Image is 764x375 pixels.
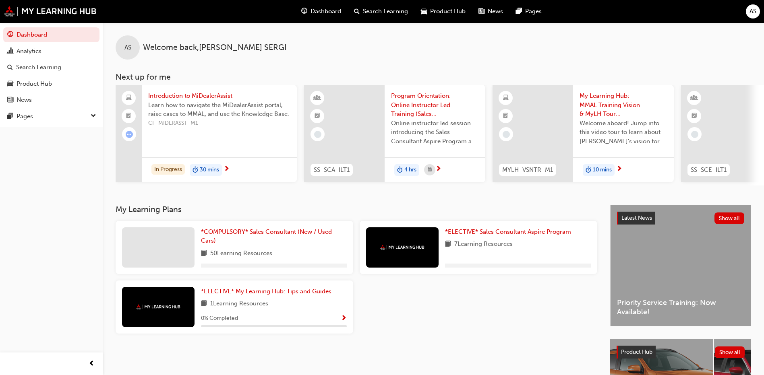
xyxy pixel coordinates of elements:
[715,346,745,358] button: Show all
[311,7,341,16] span: Dashboard
[3,76,99,91] a: Product Hub
[7,64,13,71] span: search-icon
[445,239,451,249] span: book-icon
[3,60,99,75] a: Search Learning
[404,165,416,175] span: 4 hrs
[17,79,52,89] div: Product Hub
[89,359,95,369] span: prev-icon
[210,299,268,309] span: 1 Learning Resources
[493,85,674,182] a: MYLH_VSNTR_M1My Learning Hub: MMAL Training Vision & MyLH Tour (Elective)Welcome aboard! Jump int...
[201,249,207,259] span: book-icon
[472,3,509,20] a: news-iconNews
[503,93,509,103] span: learningResourceType_ELEARNING-icon
[126,131,133,138] span: learningRecordVerb_ATTEMPT-icon
[617,212,744,225] a: Latest NewsShow all
[201,288,331,295] span: *ELECTIVE* My Learning Hub: Tips and Guides
[414,3,472,20] a: car-iconProduct Hub
[580,119,667,146] span: Welcome aboard! Jump into this video tour to learn about [PERSON_NAME]'s vision for your learning...
[421,6,427,16] span: car-icon
[315,93,320,103] span: learningResourceType_INSTRUCTOR_LED-icon
[580,91,667,119] span: My Learning Hub: MMAL Training Vision & MyLH Tour (Elective)
[428,165,432,175] span: calendar-icon
[617,346,745,359] a: Product HubShow all
[201,314,238,323] span: 0 % Completed
[148,91,290,101] span: Introduction to MiDealerAssist
[617,298,744,316] span: Priority Service Training: Now Available!
[341,315,347,322] span: Show Progress
[610,205,751,326] a: Latest NewsShow allPriority Service Training: Now Available!
[509,3,548,20] a: pages-iconPages
[692,93,697,103] span: learningResourceType_INSTRUCTOR_LED-icon
[143,43,287,52] span: Welcome back , [PERSON_NAME] SERGI
[391,119,479,146] span: Online instructor led session introducing the Sales Consultant Aspire Program and outlining what ...
[7,80,13,88] span: car-icon
[7,113,13,120] span: pages-icon
[224,166,230,173] span: next-icon
[148,101,290,119] span: Learn how to navigate the MiDealerAssist portal, raise cases to MMAL, and use the Knowledge Base.
[435,166,441,173] span: next-icon
[3,109,99,124] button: Pages
[503,131,510,138] span: learningRecordVerb_NONE-icon
[593,165,612,175] span: 10 mins
[4,6,97,16] img: mmal
[478,6,484,16] span: news-icon
[445,228,571,235] span: *ELECTIVE* Sales Consultant Aspire Program
[488,7,503,16] span: News
[314,165,350,175] span: SS_SCA_ILT1
[445,227,574,237] a: *ELECTIVE* Sales Consultant Aspire Program
[91,111,96,122] span: down-icon
[363,7,408,16] span: Search Learning
[397,165,403,175] span: duration-icon
[301,6,307,16] span: guage-icon
[148,119,290,128] span: CF_MIDLRASST_M1
[502,165,553,175] span: MYLH_VSNTR_M1
[692,111,697,122] span: booktick-icon
[391,91,479,119] span: Program Orientation: Online Instructor Led Training (Sales Consultant Aspire Program)
[348,3,414,20] a: search-iconSearch Learning
[354,6,360,16] span: search-icon
[151,164,185,175] div: In Progress
[430,7,466,16] span: Product Hub
[201,299,207,309] span: book-icon
[17,95,32,105] div: News
[201,287,335,296] a: *ELECTIVE* My Learning Hub: Tips and Guides
[17,47,41,56] div: Analytics
[210,249,272,259] span: 50 Learning Resources
[126,111,132,122] span: booktick-icon
[304,85,485,182] a: SS_SCA_ILT1Program Orientation: Online Instructor Led Training (Sales Consultant Aspire Program)O...
[616,166,622,173] span: next-icon
[454,239,513,249] span: 7 Learning Resources
[586,165,591,175] span: duration-icon
[103,72,764,82] h3: Next up for me
[691,131,698,138] span: learningRecordVerb_NONE-icon
[503,111,509,122] span: booktick-icon
[295,3,348,20] a: guage-iconDashboard
[380,245,424,250] img: mmal
[621,214,652,221] span: Latest News
[3,26,99,109] button: DashboardAnalyticsSearch LearningProduct HubNews
[3,27,99,42] a: Dashboard
[7,97,13,104] span: news-icon
[116,85,297,182] a: Introduction to MiDealerAssistLearn how to navigate the MiDealerAssist portal, raise cases to MMA...
[315,111,320,122] span: booktick-icon
[116,205,597,214] h3: My Learning Plans
[126,93,132,103] span: laptop-icon
[621,348,652,355] span: Product Hub
[516,6,522,16] span: pages-icon
[193,165,198,175] span: duration-icon
[3,44,99,59] a: Analytics
[750,7,756,16] span: AS
[691,165,727,175] span: SS_SCE_ILT1
[525,7,542,16] span: Pages
[17,112,33,121] div: Pages
[201,228,332,245] span: *COMPULSORY* Sales Consultant (New / Used Cars)
[200,165,219,175] span: 30 mins
[7,31,13,39] span: guage-icon
[124,43,131,52] span: AS
[7,48,13,55] span: chart-icon
[746,4,760,19] button: AS
[714,212,745,224] button: Show all
[3,93,99,107] a: News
